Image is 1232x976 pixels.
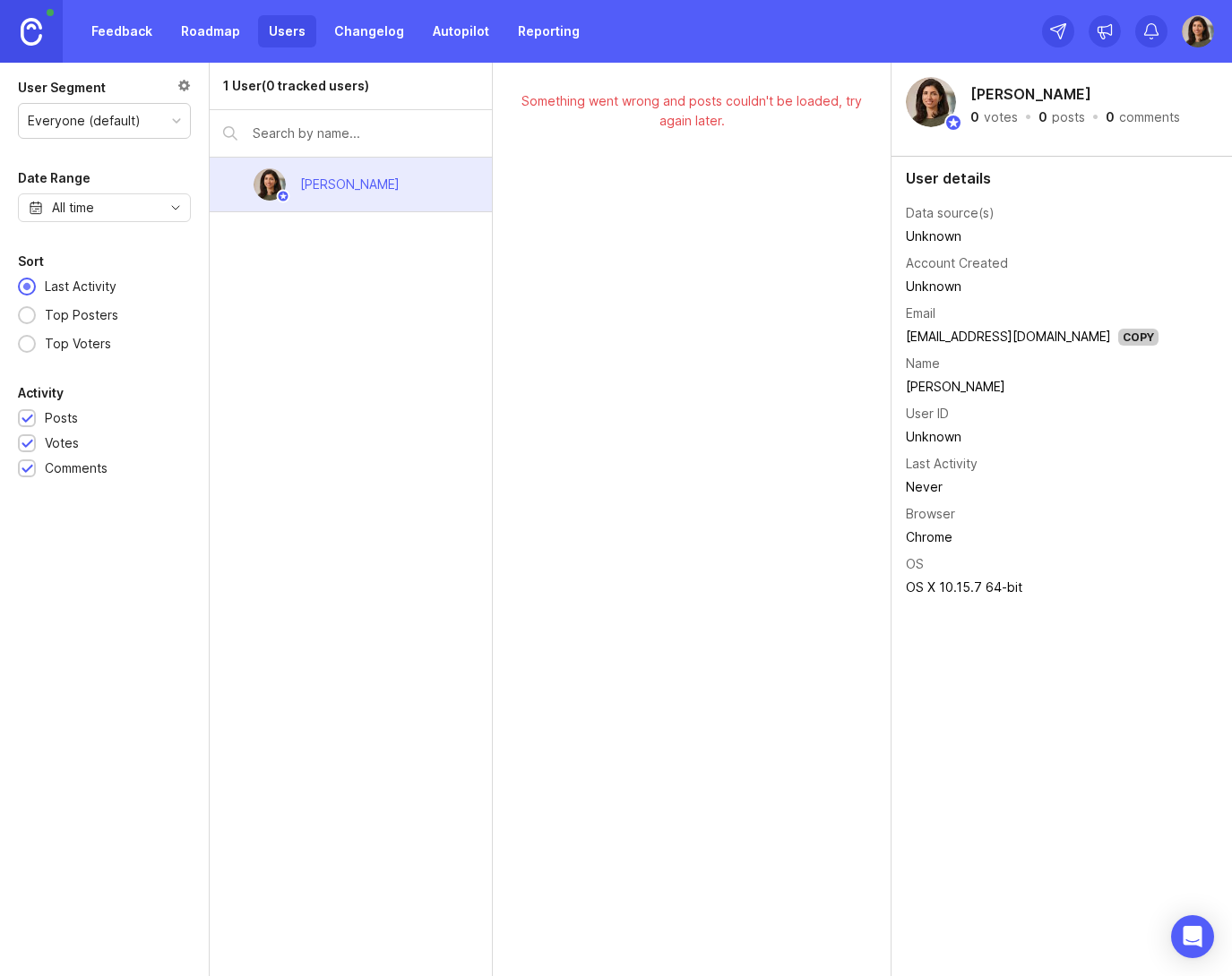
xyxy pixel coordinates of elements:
[906,404,949,424] div: User ID
[967,81,1095,107] h2: [PERSON_NAME]
[507,15,590,47] a: Reporting
[1119,111,1180,124] div: comments
[52,198,94,218] div: All time
[906,77,956,127] img: Zara Dana
[906,576,1159,599] td: OS X 10.15.7 64-bit
[170,15,251,47] a: Roadmap
[906,225,1159,248] td: Unknown
[323,15,415,47] a: Changelog
[906,504,955,524] div: Browser
[1023,111,1033,124] div: ·
[300,175,400,194] div: [PERSON_NAME]
[18,167,90,189] div: Date Range
[906,454,978,474] div: Last Activity
[1182,15,1214,47] img: Zara Dana
[254,168,286,201] img: Zara Dana
[906,427,1159,447] div: Unknown
[906,304,935,323] div: Email
[970,111,979,124] div: 0
[906,277,1159,296] div: Unknown
[253,124,478,143] input: Search by name...
[984,111,1018,124] div: votes
[223,76,369,96] div: 1 User (0 tracked users)
[906,354,940,373] div: Name
[18,382,64,404] div: Activity
[906,526,1159,549] td: Chrome
[276,190,289,203] img: member badge
[1090,111,1100,124] div: ·
[1052,111,1085,124] div: posts
[161,201,190,215] svg: toggle icon
[45,458,108,478] div: Comments
[21,18,42,46] img: Canny Home
[906,171,1218,185] div: User details
[1106,111,1115,124] div: 0
[906,203,995,223] div: Data source(s)
[258,15,316,47] a: Users
[906,554,924,574] div: OS
[36,277,125,296] div: Last Activity
[45,408,78,428] div: Posts
[1118,329,1159,346] div: Copy
[36,305,127,325] div: Top Posters
[28,111,141,131] div: Everyone (default)
[36,334,120,354] div: Top Voters
[944,114,962,132] img: member badge
[906,329,1111,344] a: [EMAIL_ADDRESS][DOMAIN_NAME]
[45,433,79,453] div: Votes
[521,91,862,131] div: Something went wrong and posts couldn't be loaded, try again later.
[906,477,1159,497] div: Never
[906,375,1159,398] td: [PERSON_NAME]
[422,15,500,47] a: Autopilot
[1038,111,1047,124] div: 0
[906,253,1008,273] div: Account Created
[18,77,106,98] div: User Segment
[81,15,163,47] a: Feedback
[1171,915,1214,958] div: Open Intercom Messenger
[18,251,44,272] div: Sort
